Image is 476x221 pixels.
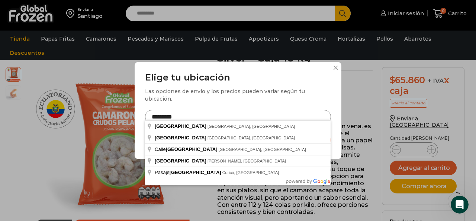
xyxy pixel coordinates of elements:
span: [GEOGRAPHIC_DATA], [GEOGRAPHIC_DATA] [219,147,306,152]
iframe: Intercom live chat [451,196,469,214]
div: Las opciones de envío y los precios pueden variar según tu ubicación. [145,88,331,102]
span: [PERSON_NAME], [GEOGRAPHIC_DATA] [208,159,286,163]
span: [GEOGRAPHIC_DATA], [GEOGRAPHIC_DATA] [208,124,295,129]
span: Pasaje [155,170,222,175]
span: Calle [155,146,219,152]
span: [GEOGRAPHIC_DATA] [155,158,206,164]
span: [GEOGRAPHIC_DATA] [170,170,221,175]
span: Curicó, [GEOGRAPHIC_DATA] [222,170,279,175]
h3: Elige tu ubicación [145,72,331,83]
span: [GEOGRAPHIC_DATA] [155,123,206,129]
span: [GEOGRAPHIC_DATA], [GEOGRAPHIC_DATA] [208,136,295,140]
span: [GEOGRAPHIC_DATA] [155,135,206,141]
span: [GEOGRAPHIC_DATA] [166,146,218,152]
